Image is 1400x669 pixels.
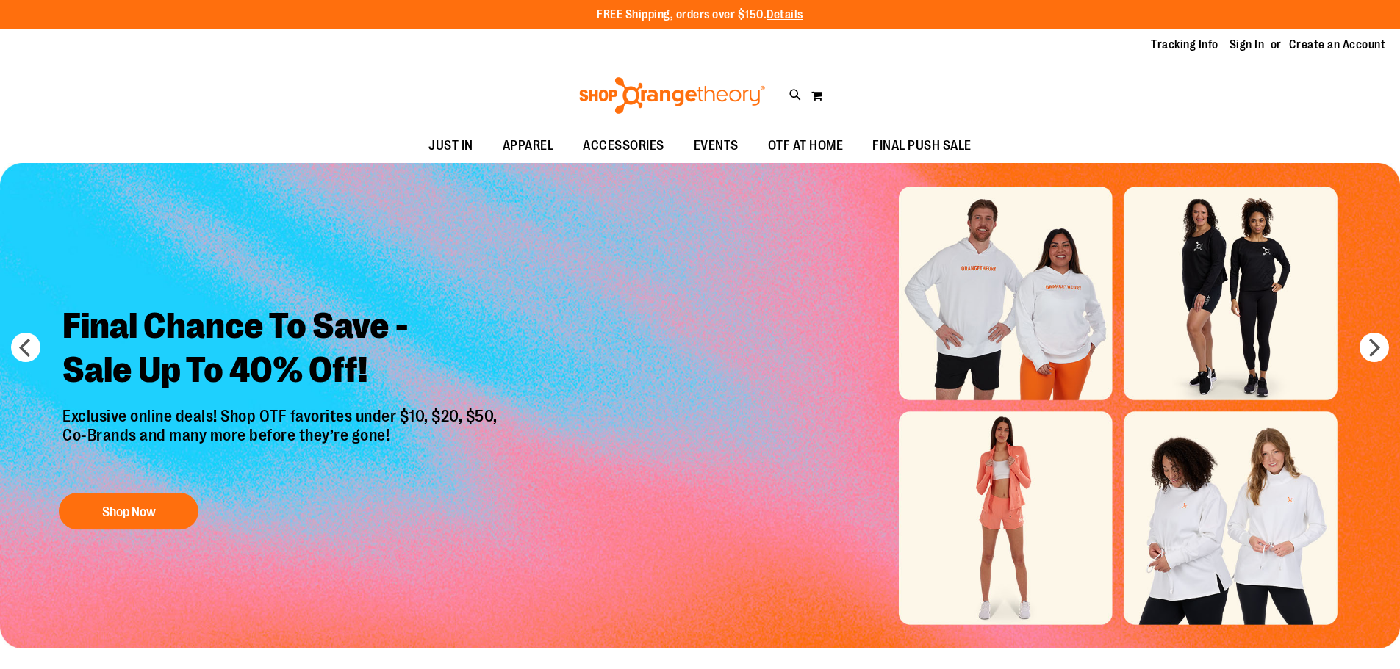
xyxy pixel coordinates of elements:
a: FINAL PUSH SALE [858,129,986,163]
p: FREE Shipping, orders over $150. [597,7,803,23]
a: Sign In [1230,37,1265,53]
a: Create an Account [1289,37,1386,53]
button: prev [11,333,40,362]
span: EVENTS [694,129,739,162]
span: APPAREL [503,129,554,162]
a: ACCESSORIES [568,129,679,163]
a: Tracking Info [1151,37,1218,53]
a: JUST IN [414,129,488,163]
span: ACCESSORIES [583,129,664,162]
p: Exclusive online deals! Shop OTF favorites under $10, $20, $50, Co-Brands and many more before th... [51,407,512,479]
h2: Final Chance To Save - Sale Up To 40% Off! [51,293,512,407]
a: EVENTS [679,129,753,163]
button: Shop Now [59,493,198,529]
span: FINAL PUSH SALE [872,129,972,162]
span: OTF AT HOME [768,129,844,162]
a: Details [767,8,803,21]
a: APPAREL [488,129,569,163]
a: Final Chance To Save -Sale Up To 40% Off! Exclusive online deals! Shop OTF favorites under $10, $... [51,293,512,538]
a: OTF AT HOME [753,129,858,163]
button: next [1360,333,1389,362]
img: Shop Orangetheory [577,77,767,114]
span: JUST IN [428,129,473,162]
